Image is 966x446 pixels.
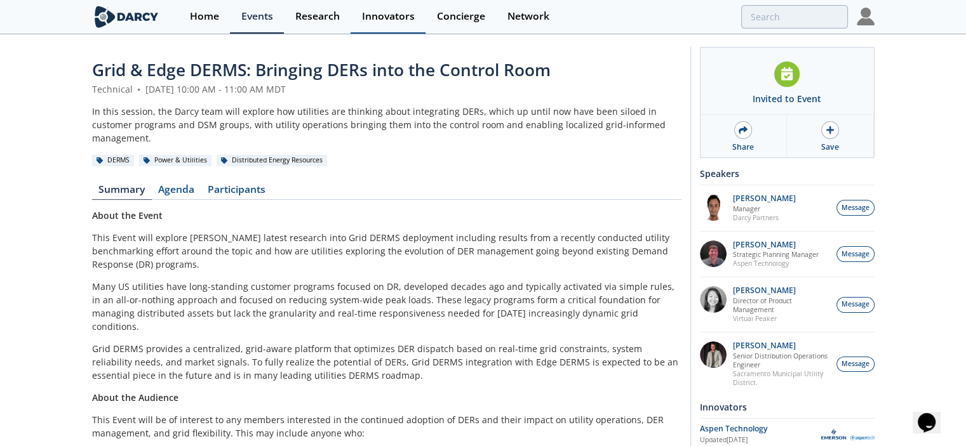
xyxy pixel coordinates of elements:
p: This Event will explore [PERSON_NAME] latest research into Grid DERMS deployment including result... [92,231,681,271]
div: Home [190,11,219,22]
p: Manager [733,204,796,213]
p: [PERSON_NAME] [733,286,829,295]
a: Aspen Technology Updated[DATE] Aspen Technology [700,423,875,445]
button: Message [836,200,875,216]
p: Aspen Technology [733,259,819,268]
p: [PERSON_NAME] [733,194,796,203]
a: Summary [92,185,152,200]
p: This Event will be of interest to any members interested in the continued adoption of DERs and th... [92,413,681,440]
img: accc9a8e-a9c1-4d58-ae37-132228efcf55 [700,240,727,267]
img: vRBZwDRnSTOrB1qTpmXr [700,194,727,221]
div: Innovators [700,396,875,418]
img: logo-wide.svg [92,6,161,28]
strong: About the Audience [92,391,178,403]
div: Share [732,141,754,153]
div: Network [507,11,549,22]
div: Aspen Technology [700,423,821,435]
input: Advanced Search [741,5,848,29]
img: Aspen Technology [821,428,875,440]
a: Agenda [152,185,201,200]
img: Profile [857,8,875,25]
p: Director of Product Management [733,296,829,314]
span: Message [842,299,869,310]
span: Message [842,203,869,213]
p: Darcy Partners [733,213,796,222]
div: Distributed Energy Resources [217,155,328,166]
button: Message [836,357,875,372]
p: Strategic Planning Manager [733,250,819,259]
p: Virtual Peaker [733,314,829,323]
div: Technical [DATE] 10:00 AM - 11:00 AM MDT [92,82,681,96]
iframe: chat widget [913,395,953,433]
span: Message [842,249,869,259]
span: • [135,83,143,95]
div: Speakers [700,162,875,185]
button: Message [836,246,875,262]
div: Research [295,11,340,22]
button: Message [836,297,875,313]
span: Grid & Edge DERMS: Bringing DERs into the Control Room [92,58,551,81]
p: [PERSON_NAME] [733,341,829,350]
div: Updated [DATE] [700,435,821,445]
p: [PERSON_NAME] [733,240,819,249]
div: Events [241,11,273,22]
span: Message [842,359,869,369]
div: Invited to Event [753,92,821,105]
p: Many US utilities have long-standing customer programs focused on DR, developed decades ago and t... [92,280,681,333]
img: 7fca56e2-1683-469f-8840-285a17278393 [700,341,727,368]
p: Grid DERMS provides a centralized, grid-aware platform that optimizes DER dispatch based on real-... [92,342,681,382]
div: Power & Utilities [139,155,212,166]
div: DERMS [92,155,135,166]
div: Save [821,141,839,153]
img: 8160f632-77e6-40bd-9ce2-d8c8bb49c0dd [700,286,727,313]
a: Participants [201,185,272,200]
strong: About the Event [92,209,163,221]
p: Sacramento Municipal Utility District. [733,369,829,387]
div: Concierge [437,11,485,22]
div: In this session, the Darcy team will explore how utilities are thinking about integrating DERs, w... [92,105,681,145]
p: Senior Distribution Operations Engineer [733,351,829,369]
div: Innovators [362,11,415,22]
